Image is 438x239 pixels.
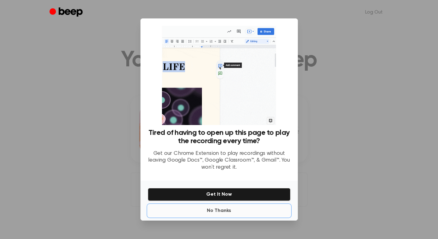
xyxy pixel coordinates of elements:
[359,5,389,20] a: Log Out
[49,6,84,18] a: Beep
[148,150,290,171] p: Get our Chrome Extension to play recordings without leaving Google Docs™, Google Classroom™, & Gm...
[148,188,290,201] button: Get It Now
[148,205,290,217] button: No Thanks
[148,129,290,145] h3: Tired of having to open up this page to play the recording every time?
[162,26,276,125] img: Beep extension in action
